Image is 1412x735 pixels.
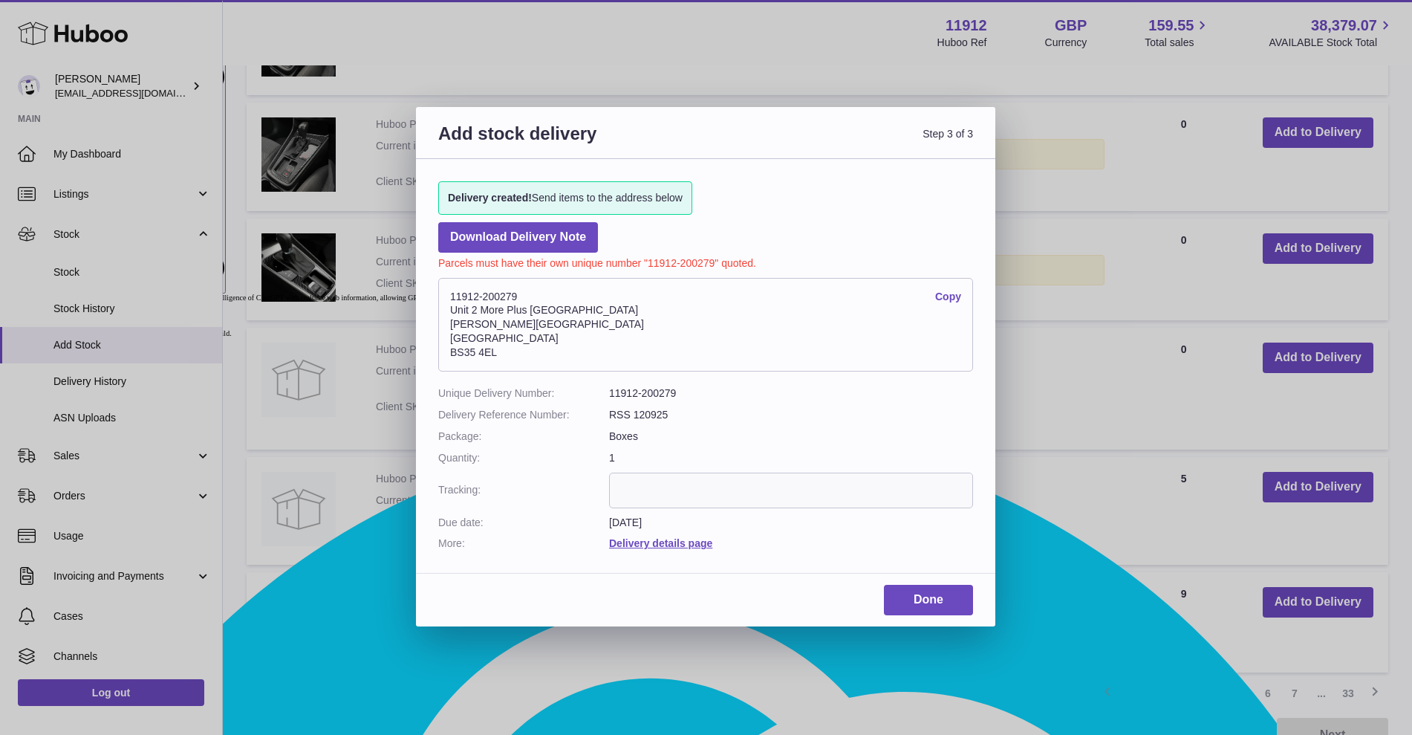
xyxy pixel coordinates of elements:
[438,516,609,530] dt: Due date:
[438,537,609,551] dt: More:
[438,278,973,372] address: 11912-200279 Unit 2 More Plus [GEOGRAPHIC_DATA] [PERSON_NAME][GEOGRAPHIC_DATA] [GEOGRAPHIC_DATA] ...
[609,386,973,401] dd: 11912-200279
[884,585,973,615] a: Done
[609,451,973,465] dd: 1
[438,451,609,465] dt: Quantity:
[448,191,683,205] span: Send items to the address below
[438,253,973,271] p: Parcels must have their own unique number "11912-200279" quoted.
[438,386,609,401] dt: Unique Delivery Number:
[438,222,598,253] a: Download Delivery Note
[438,122,706,163] h3: Add stock delivery
[935,290,961,304] a: Copy
[448,192,532,204] strong: Delivery created!
[438,473,609,508] dt: Tracking:
[609,408,973,422] dd: RSS 120925
[609,516,973,530] dd: [DATE]
[438,430,609,444] dt: Package:
[609,537,712,549] a: Delivery details page
[609,430,973,444] dd: Boxes
[438,408,609,422] dt: Delivery Reference Number:
[706,122,973,163] span: Step 3 of 3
